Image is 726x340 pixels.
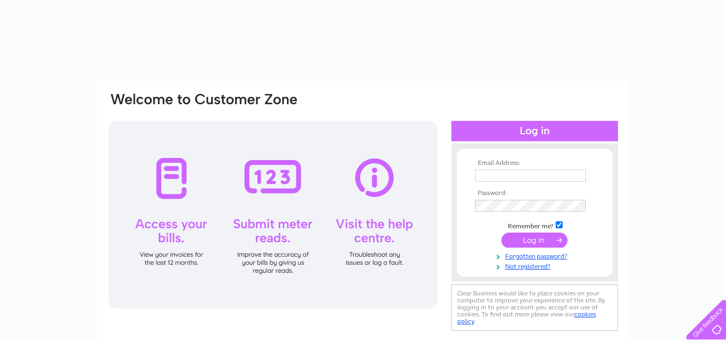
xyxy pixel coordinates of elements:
td: Remember me? [472,220,597,230]
th: Password: [472,190,597,197]
a: cookies policy [457,310,596,325]
th: Email Address: [472,160,597,167]
input: Submit [501,233,567,248]
a: Not registered? [475,261,597,271]
a: Forgotten password? [475,250,597,261]
div: Clear Business would like to place cookies on your computer to improve your experience of the sit... [451,284,618,331]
